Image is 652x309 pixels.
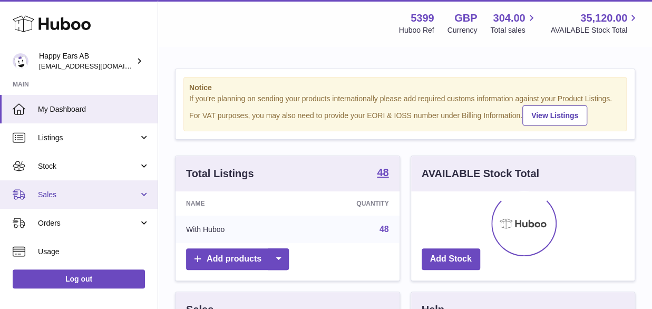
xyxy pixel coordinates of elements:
[550,25,639,35] span: AVAILABLE Stock Total
[580,11,627,25] span: 35,120.00
[39,62,155,70] span: [EMAIL_ADDRESS][DOMAIN_NAME]
[176,216,294,243] td: With Huboo
[13,269,145,288] a: Log out
[13,53,28,69] img: 3pl@happyearsearplugs.com
[189,83,621,93] strong: Notice
[294,191,400,216] th: Quantity
[176,191,294,216] th: Name
[379,225,389,234] a: 48
[189,94,621,125] div: If you're planning on sending your products internationally please add required customs informati...
[377,167,388,180] a: 48
[411,11,434,25] strong: 5399
[38,104,150,114] span: My Dashboard
[522,105,587,125] a: View Listings
[186,248,289,270] a: Add products
[422,167,539,181] h3: AVAILABLE Stock Total
[490,25,537,35] span: Total sales
[550,11,639,35] a: 35,120.00 AVAILABLE Stock Total
[38,161,139,171] span: Stock
[490,11,537,35] a: 304.00 Total sales
[38,247,150,257] span: Usage
[377,167,388,178] strong: 48
[186,167,254,181] h3: Total Listings
[422,248,480,270] a: Add Stock
[454,11,477,25] strong: GBP
[38,133,139,143] span: Listings
[38,218,139,228] span: Orders
[493,11,525,25] span: 304.00
[399,25,434,35] div: Huboo Ref
[38,190,139,200] span: Sales
[447,25,478,35] div: Currency
[39,51,134,71] div: Happy Ears AB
